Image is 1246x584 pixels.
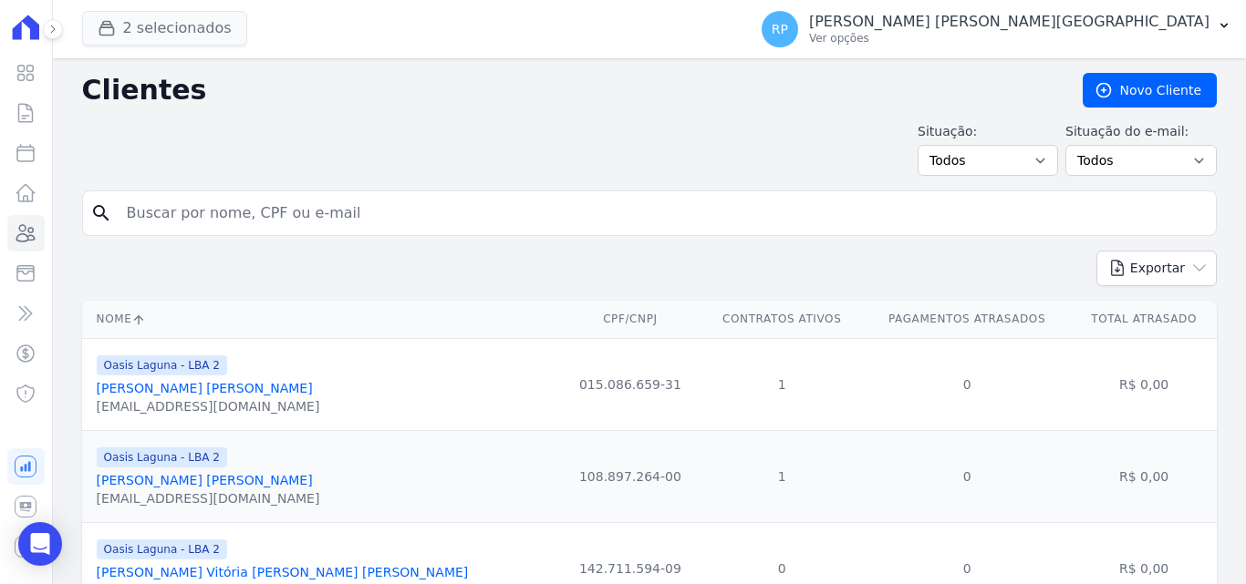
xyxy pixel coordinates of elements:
[97,489,320,507] div: [EMAIL_ADDRESS][DOMAIN_NAME]
[772,23,788,36] span: RP
[863,301,1071,338] th: Pagamentos Atrasados
[747,4,1246,55] button: RP [PERSON_NAME] [PERSON_NAME][GEOGRAPHIC_DATA] Ver opções
[90,202,112,224] i: search
[1065,122,1217,141] label: Situação do e-mail:
[1096,251,1217,286] button: Exportar
[97,397,320,415] div: [EMAIL_ADDRESS][DOMAIN_NAME]
[97,473,313,487] a: [PERSON_NAME] [PERSON_NAME]
[559,301,701,338] th: CPF/CNPJ
[1071,301,1217,338] th: Total Atrasado
[1083,73,1217,108] a: Novo Cliente
[97,539,227,559] span: Oasis Laguna - LBA 2
[918,122,1058,141] label: Situação:
[559,430,701,522] td: 108.897.264-00
[809,31,1210,46] p: Ver opções
[97,381,313,395] a: [PERSON_NAME] [PERSON_NAME]
[701,301,863,338] th: Contratos Ativos
[809,13,1210,31] p: [PERSON_NAME] [PERSON_NAME][GEOGRAPHIC_DATA]
[863,338,1071,430] td: 0
[82,301,560,338] th: Nome
[97,355,227,375] span: Oasis Laguna - LBA 2
[82,11,247,46] button: 2 selecionados
[1071,338,1217,430] td: R$ 0,00
[97,447,227,467] span: Oasis Laguna - LBA 2
[18,522,62,566] div: Open Intercom Messenger
[863,430,1071,522] td: 0
[701,430,863,522] td: 1
[116,195,1209,231] input: Buscar por nome, CPF ou e-mail
[1071,430,1217,522] td: R$ 0,00
[559,338,701,430] td: 015.086.659-31
[701,338,863,430] td: 1
[82,74,1054,107] h2: Clientes
[97,565,469,579] a: [PERSON_NAME] Vitória [PERSON_NAME] [PERSON_NAME]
